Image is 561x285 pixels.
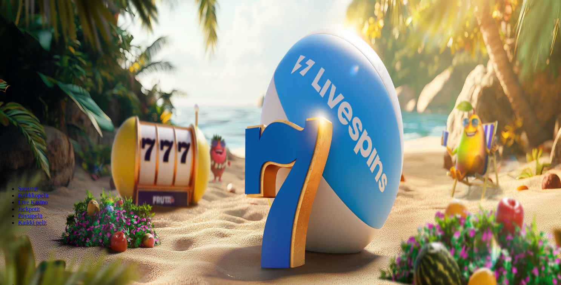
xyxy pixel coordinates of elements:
[18,185,38,192] a: Suositut
[18,206,40,212] a: Jackpotit
[3,173,558,226] nav: Lobby
[18,192,49,199] a: Kolikkopelit
[3,173,558,240] header: Lobby
[18,219,47,226] a: Kaikki pelit
[18,213,43,219] a: Pöytäpelit
[18,199,48,205] a: Live Kasino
